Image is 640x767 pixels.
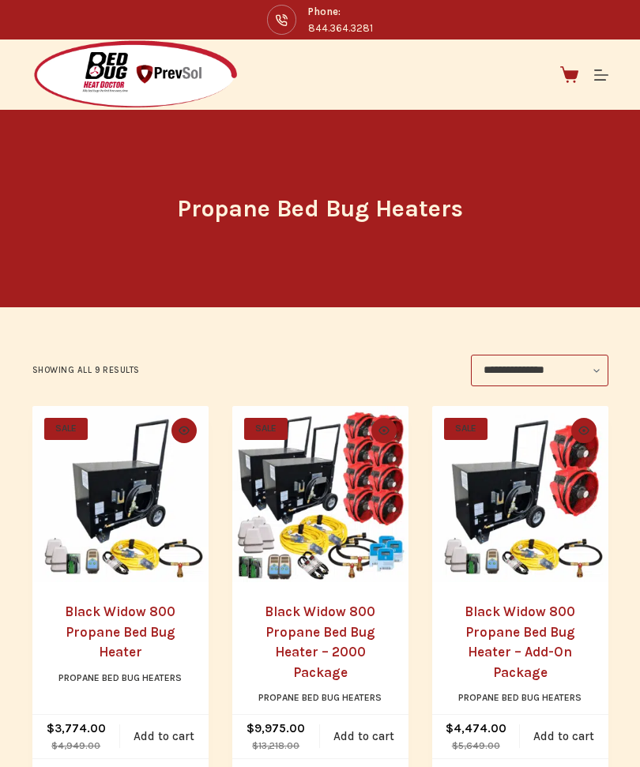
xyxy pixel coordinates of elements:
p: Showing all 9 results [32,363,141,378]
span: $ [252,740,258,751]
h1: Propane Bed Bug Heaters [32,191,608,227]
span: $ [47,721,55,735]
a: 844.364.3281 [308,22,373,34]
select: Shop order [471,355,608,386]
bdi: 13,218.00 [252,740,299,751]
span: $ [247,721,254,735]
button: Quick view toggle [371,418,397,443]
span: SALE [444,418,488,440]
a: Propane Bed Bug Heaters [258,692,382,703]
a: Black Widow 800 Propane Bed Bug Heater - Add-On Package [432,406,608,582]
a: Add to cart: “Black Widow 800 Propane Bed Bug Heater” [120,715,209,758]
button: Menu [594,68,608,82]
button: Quick view toggle [571,418,597,443]
bdi: 9,975.00 [247,721,305,735]
span: $ [452,740,458,751]
a: Propane Bed Bug Heaters [58,672,182,683]
a: Propane Bed Bug Heaters [458,692,582,703]
span: SALE [244,418,288,440]
img: Prevsol/Bed Bug Heat Doctor [32,39,239,110]
bdi: 4,474.00 [446,721,506,735]
button: Quick view toggle [171,418,197,443]
a: Add to cart: “Black Widow 800 Propane Bed Bug Heater - Add-On Package” [520,715,608,758]
bdi: 4,949.00 [51,740,100,751]
bdi: 3,774.00 [47,721,106,735]
span: SALE [44,418,88,440]
span: $ [446,721,454,735]
bdi: 5,649.00 [452,740,500,751]
a: Add to cart: “Black Widow 800 Propane Bed Bug Heater - 2000 Package” [320,715,408,758]
a: Black Widow 800 Propane Bed Bug Heater – Add-On Package [465,603,575,680]
a: Black Widow 800 Propane Bed Bug Heater [65,603,175,660]
a: Black Widow 800 Propane Bed Bug Heater [32,406,209,582]
a: Black Widow 800 Propane Bed Bug Heater - 2000 Package [232,406,408,582]
span: Phone: [308,3,373,20]
span: $ [51,740,58,751]
a: Black Widow 800 Propane Bed Bug Heater – 2000 Package [265,603,375,680]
